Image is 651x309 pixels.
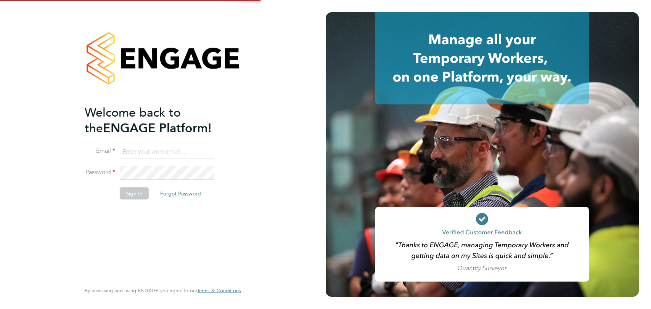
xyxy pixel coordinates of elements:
[85,104,233,136] h2: ENGAGE Platform!
[154,187,207,200] button: Forgot Password
[197,288,241,294] a: Terms & Conditions
[120,145,214,159] input: Enter your work email...
[85,105,181,135] span: Welcome back to the
[85,168,115,176] label: Password
[120,187,149,200] button: Sign In
[85,147,115,155] label: Email
[85,287,241,294] span: By accessing and using ENGAGE you agree to our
